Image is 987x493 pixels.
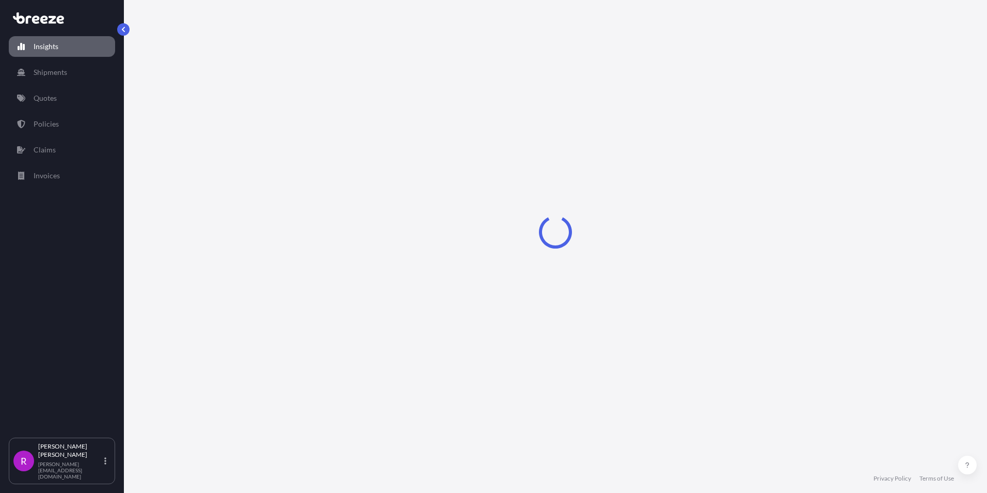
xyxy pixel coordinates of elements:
[9,165,115,186] a: Invoices
[9,36,115,57] a: Insights
[34,171,60,181] p: Invoices
[34,41,58,52] p: Insights
[34,93,57,103] p: Quotes
[9,140,115,160] a: Claims
[34,67,67,78] p: Shipments
[9,88,115,109] a: Quotes
[873,474,911,483] a: Privacy Policy
[21,456,27,466] span: R
[919,474,954,483] a: Terms of Use
[34,119,59,129] p: Policies
[9,114,115,134] a: Policies
[38,442,102,459] p: [PERSON_NAME] [PERSON_NAME]
[34,145,56,155] p: Claims
[9,62,115,83] a: Shipments
[38,461,102,480] p: [PERSON_NAME][EMAIL_ADDRESS][DOMAIN_NAME]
